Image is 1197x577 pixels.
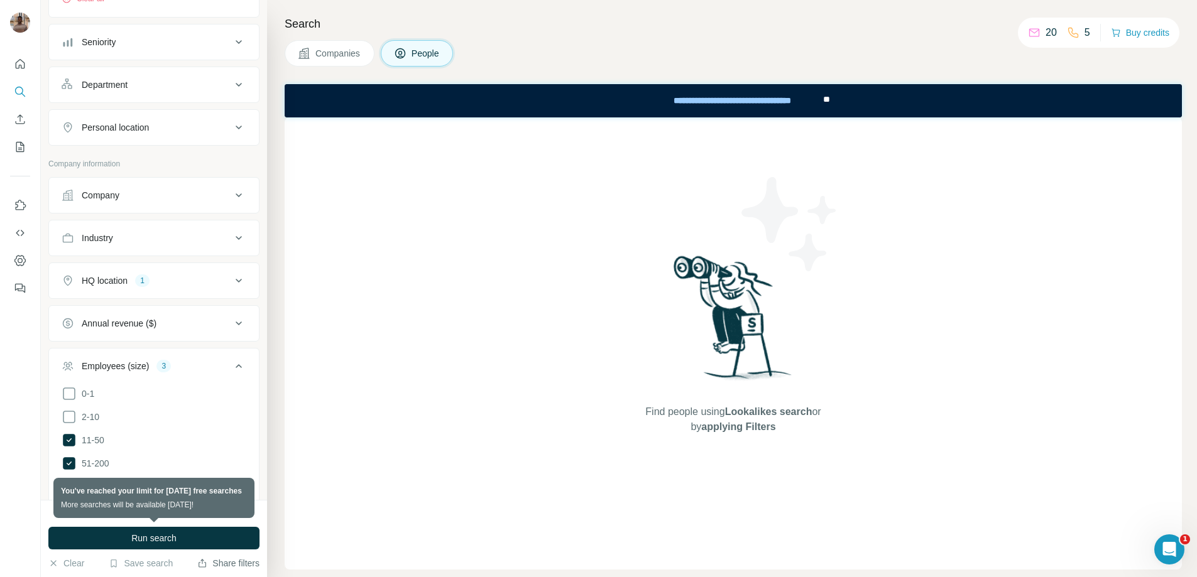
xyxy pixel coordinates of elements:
[733,168,846,281] img: Surfe Illustration - Stars
[49,351,259,386] button: Employees (size)3
[82,78,128,91] div: Department
[49,27,259,57] button: Seniority
[10,80,30,103] button: Search
[82,36,116,48] div: Seniority
[49,112,259,143] button: Personal location
[10,249,30,272] button: Dashboard
[109,557,173,569] button: Save search
[77,434,104,446] span: 11-50
[82,274,128,287] div: HQ location
[10,222,30,244] button: Use Surfe API
[725,406,812,417] span: Lookalikes search
[315,47,361,60] span: Companies
[49,308,259,338] button: Annual revenue ($)
[104,508,205,519] div: 0 search results remaining
[1154,534,1184,564] iframe: Intercom live chat
[1111,24,1169,41] button: Buy credits
[197,557,260,569] button: Share filters
[10,108,30,131] button: Enrich CSV
[135,275,150,286] div: 1
[1046,25,1057,40] p: 20
[668,252,799,392] img: Surfe Illustration - Woman searching with binoculars
[48,158,260,170] p: Company information
[48,557,84,569] button: Clear
[701,421,775,432] span: applying Filters
[82,317,156,330] div: Annual revenue ($)
[285,15,1182,33] h4: Search
[285,84,1182,117] iframe: Banner
[10,13,30,33] img: Avatar
[10,53,30,75] button: Quick start
[10,136,30,158] button: My lists
[82,189,119,202] div: Company
[10,277,30,299] button: Feedback
[49,180,259,210] button: Company
[156,360,171,372] div: 3
[77,457,109,470] span: 51-200
[131,532,177,544] span: Run search
[82,232,113,244] div: Industry
[82,360,149,372] div: Employees (size)
[1085,25,1090,40] p: 5
[77,411,99,423] span: 2-10
[49,70,259,100] button: Department
[633,404,834,434] span: Find people using or by
[1180,534,1190,544] span: 1
[49,266,259,296] button: HQ location1
[10,194,30,217] button: Use Surfe on LinkedIn
[77,387,94,400] span: 0-1
[412,47,440,60] span: People
[48,527,260,549] button: Run search
[82,121,149,134] div: Personal location
[49,223,259,253] button: Industry
[77,480,114,493] span: 201-500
